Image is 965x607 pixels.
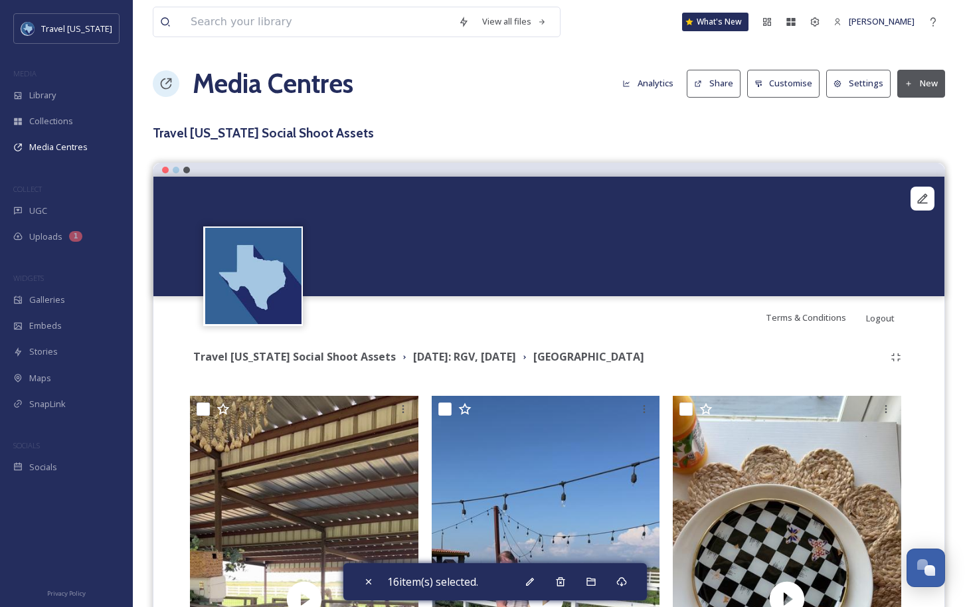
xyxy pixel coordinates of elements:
span: Maps [29,372,51,385]
span: MEDIA [13,68,37,78]
a: What's New [682,13,748,31]
a: Customise [747,70,827,97]
span: Uploads [29,230,62,243]
a: Terms & Conditions [766,309,866,325]
a: [PERSON_NAME] [827,9,921,35]
span: Privacy Policy [47,589,86,598]
span: [PERSON_NAME] [849,15,915,27]
strong: [GEOGRAPHIC_DATA] [533,349,644,364]
a: View all files [476,9,553,35]
a: Privacy Policy [47,584,86,600]
span: SnapLink [29,398,66,410]
input: Search your library [184,7,452,37]
span: WIDGETS [13,273,44,283]
span: COLLECT [13,184,42,194]
span: Media Centres [29,141,88,153]
img: images%20%281%29.jpeg [205,228,302,324]
button: Customise [747,70,820,97]
span: Logout [866,312,895,324]
button: Open Chat [907,549,945,587]
img: images%20%281%29.jpeg [21,22,35,35]
span: 16 item(s) selected. [387,574,478,590]
span: SOCIALS [13,440,40,450]
span: Embeds [29,319,62,332]
span: Galleries [29,294,65,306]
button: Share [687,70,741,97]
span: Travel [US_STATE] [41,23,112,35]
span: Collections [29,115,73,128]
span: Stories [29,345,58,358]
h3: Travel [US_STATE] Social Shoot Assets [153,124,945,143]
span: UGC [29,205,47,217]
span: Terms & Conditions [766,311,846,323]
video: Alpaquita Ranch158.MOV [153,177,944,296]
a: Settings [826,70,897,97]
span: Socials [29,461,57,474]
button: Analytics [616,70,680,96]
strong: Travel [US_STATE] Social Shoot Assets [193,349,396,364]
span: Library [29,89,56,102]
strong: [DATE]: RGV, [DATE] [413,349,516,364]
div: 1 [69,231,82,242]
a: Media Centres [193,64,353,104]
button: New [897,70,945,97]
button: Settings [826,70,891,97]
a: Analytics [616,70,687,96]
